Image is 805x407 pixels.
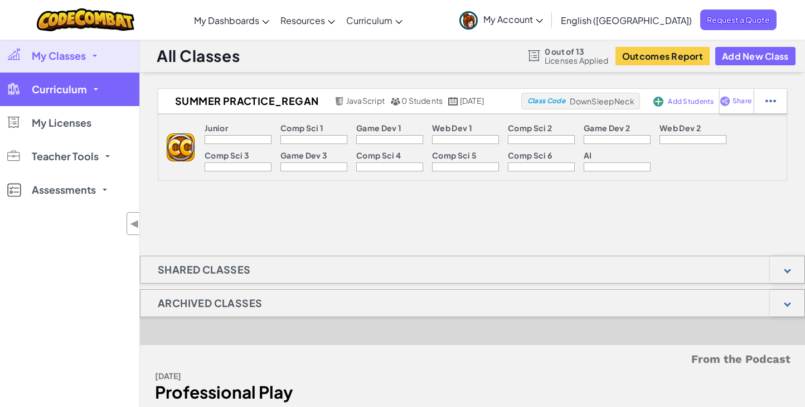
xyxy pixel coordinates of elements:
a: English ([GEOGRAPHIC_DATA]) [555,5,697,35]
a: Resources [275,5,341,35]
p: Comp Sci 6 [508,151,552,160]
a: Request a Quote [700,9,777,30]
span: Curriculum [32,84,87,94]
p: AI [584,151,592,160]
div: [DATE] [155,368,464,384]
span: JavaScript [346,95,385,106]
p: Web Dev 1 [432,123,472,132]
div: Professional Play [155,384,464,400]
h5: From the Podcast [155,351,791,368]
span: Curriculum [346,15,392,26]
span: Licenses Applied [545,56,609,65]
button: Outcomes Report [615,47,710,65]
span: English ([GEOGRAPHIC_DATA]) [561,15,692,26]
span: My Dashboards [194,15,259,26]
h2: Summer Practice_Regan [158,93,332,109]
span: Add Students [668,98,714,105]
p: Web Dev 2 [659,123,701,132]
img: javascript.png [334,97,345,106]
span: My Account [483,13,543,25]
p: Comp Sci 5 [432,151,477,160]
p: Comp Sci 1 [280,123,323,132]
a: Summer Practice_Regan JavaScript 0 Students [DATE] [158,93,521,109]
img: MultipleUsers.png [390,97,400,106]
h1: Archived Classes [140,289,279,317]
span: Teacher Tools [32,151,99,161]
span: My Licenses [32,118,91,128]
p: Junior [205,123,228,132]
button: Add New Class [715,47,796,65]
span: Assessments [32,185,96,195]
span: 0 Students [401,95,443,106]
img: IconAddStudents.svg [653,97,663,107]
h1: All Classes [157,45,240,66]
span: ◀ [130,216,139,232]
a: My Account [454,2,549,37]
a: My Dashboards [188,5,275,35]
p: Comp Sci 2 [508,123,552,132]
span: DownSleepNeck [570,96,634,106]
img: avatar [459,11,478,30]
span: 0 out of 13 [545,47,609,56]
p: Game Dev 1 [356,123,401,132]
span: Share [733,98,751,104]
span: My Classes [32,51,86,61]
img: IconStudentEllipsis.svg [765,96,776,106]
p: Game Dev 2 [584,123,630,132]
p: Comp Sci 3 [205,151,249,160]
p: Game Dev 3 [280,151,327,160]
span: Class Code [527,98,565,104]
img: logo [167,133,195,161]
a: Curriculum [341,5,408,35]
img: calendar.svg [448,97,458,106]
h1: Shared Classes [140,256,268,284]
span: Resources [280,15,325,26]
img: CodeCombat logo [37,8,134,31]
img: IconShare_Purple.svg [720,96,730,106]
p: Comp Sci 4 [356,151,401,160]
span: [DATE] [460,95,484,106]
